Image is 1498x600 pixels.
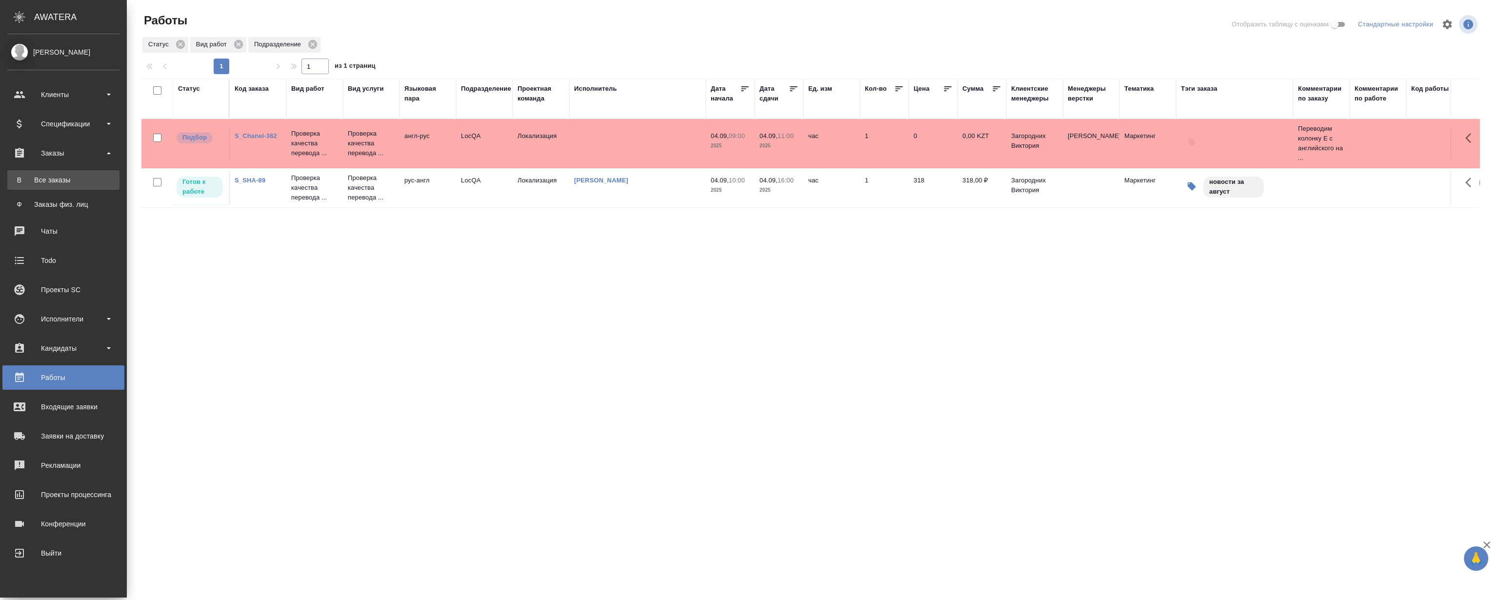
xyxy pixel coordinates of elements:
div: новости за август [1202,176,1265,199]
div: Можно подбирать исполнителей [176,131,224,144]
div: Конференции [7,517,120,531]
div: Клиентские менеджеры [1011,84,1058,103]
p: Готов к работе [182,177,217,197]
div: split button [1356,17,1436,32]
p: Статус [148,40,172,49]
div: Заказы физ. лиц [12,200,115,209]
button: 🙏 [1464,546,1488,571]
a: Входящие заявки [2,395,124,419]
button: Добавить тэги [1181,131,1202,153]
div: Подразделение [461,84,511,94]
button: Здесь прячутся важные кнопки [1459,126,1483,150]
p: 04.09, [759,177,778,184]
p: Проверка качества перевода ... [291,129,338,158]
div: Ед. изм [808,84,832,94]
a: Рекламации [2,453,124,478]
a: Заявки на доставку [2,424,124,448]
td: час [803,171,860,205]
div: Заявки на доставку [7,429,120,443]
p: новости за август [1209,177,1258,197]
div: Комментарии по заказу [1298,84,1345,103]
div: Статус [142,37,188,53]
div: Исполнитель может приступить к работе [176,176,224,199]
a: Выйти [2,541,124,565]
p: 04.09, [759,132,778,140]
div: [PERSON_NAME] [7,47,120,58]
a: Чаты [2,219,124,243]
div: Вид работ [190,37,246,53]
span: Отобразить таблицу с оценками [1232,20,1329,29]
div: Все заказы [12,175,115,185]
td: рус-англ [399,171,456,205]
div: Todo [7,253,120,268]
p: 16:00 [778,177,794,184]
p: Подразделение [254,40,304,49]
div: Дата сдачи [759,84,789,103]
button: Изменить тэги [1181,176,1202,197]
td: 318,00 ₽ [958,171,1006,205]
div: Проектная команда [518,84,564,103]
p: Подбор [182,133,207,142]
a: Проекты SC [2,278,124,302]
p: 09:00 [729,132,745,140]
span: из 1 страниц [335,60,376,74]
div: Кандидаты [7,341,120,356]
a: ФЗаказы физ. лиц [7,195,120,214]
div: Проекты процессинга [7,487,120,502]
div: Исполнители [7,312,120,326]
span: Посмотреть информацию [1459,15,1479,34]
div: Подразделение [248,37,320,53]
div: Языковая пара [404,84,451,103]
div: Кол-во [865,84,887,94]
a: Работы [2,365,124,390]
span: Работы [141,13,187,28]
td: Загородних Виктория [1006,171,1063,205]
div: Цена [914,84,930,94]
td: LocQA [456,171,513,205]
p: Вид работ [196,40,230,49]
td: 1 [860,126,909,160]
div: Тематика [1124,84,1154,94]
a: Todo [2,248,124,273]
div: Исполнитель [574,84,617,94]
td: LocQA [456,126,513,160]
a: S_SHA-89 [235,177,265,184]
p: Проверка качества перевода ... [291,173,338,202]
p: Маркетинг [1124,131,1171,141]
div: Тэги заказа [1181,84,1218,94]
div: Вид услуги [348,84,384,94]
div: Менеджеры верстки [1068,84,1115,103]
td: 318 [909,171,958,205]
a: ВВсе заказы [7,170,120,190]
div: Статус [178,84,200,94]
button: Здесь прячутся важные кнопки [1459,171,1483,194]
div: Заказы [7,146,120,160]
div: Сумма [962,84,983,94]
td: час [803,126,860,160]
div: Входящие заявки [7,400,120,414]
div: Выйти [7,546,120,560]
p: [PERSON_NAME] [1068,131,1115,141]
a: Проекты процессинга [2,482,124,507]
div: Рекламации [7,458,120,473]
a: [PERSON_NAME] [574,177,628,184]
p: 2025 [759,185,799,195]
td: 0 [909,126,958,160]
div: Спецификации [7,117,120,131]
div: Работы [7,370,120,385]
a: Конференции [2,512,124,536]
div: Вид работ [291,84,324,94]
div: Комментарии по работе [1355,84,1401,103]
div: Клиенты [7,87,120,102]
div: Код работы [1411,84,1449,94]
td: Загородних Виктория [1006,126,1063,160]
p: Проверка качества перевода ... [348,129,395,158]
p: 2025 [711,141,750,151]
div: Проекты SC [7,282,120,297]
td: Локализация [513,126,569,160]
p: Маркетинг [1124,176,1171,185]
span: 🙏 [1468,548,1484,569]
td: 0,00 KZT [958,126,1006,160]
p: 11:00 [778,132,794,140]
td: 1 [860,171,909,205]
